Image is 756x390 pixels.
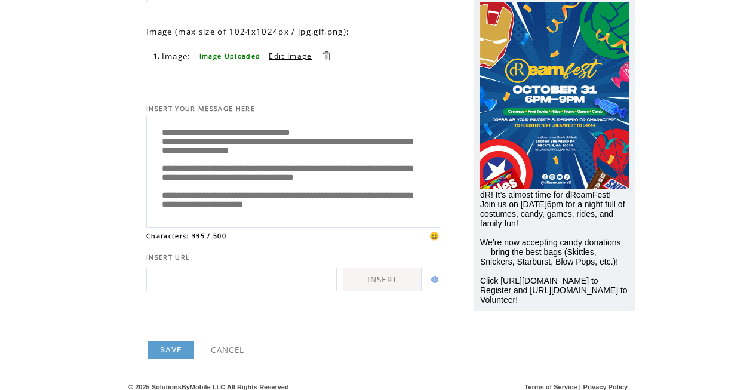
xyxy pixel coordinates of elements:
[429,231,440,241] span: 😀
[480,190,628,305] span: dR! It’s almost time for dReamFest! Join us on [DATE]6pm for a night full of costumes, candy, gam...
[343,268,422,291] a: INSERT
[153,52,161,60] span: 1.
[148,341,194,359] a: SAVE
[428,276,438,283] img: help.gif
[146,232,226,240] span: Characters: 335 / 500
[146,105,255,113] span: INSERT YOUR MESSAGE HERE
[269,51,312,61] a: Edit Image
[199,52,261,60] span: Image Uploaded
[146,26,349,37] span: Image (max size of 1024x1024px / jpg,gif,png):
[211,345,244,355] a: CANCEL
[321,50,332,62] a: Delete this item
[162,51,191,62] span: Image:
[146,253,190,262] span: INSERT URL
